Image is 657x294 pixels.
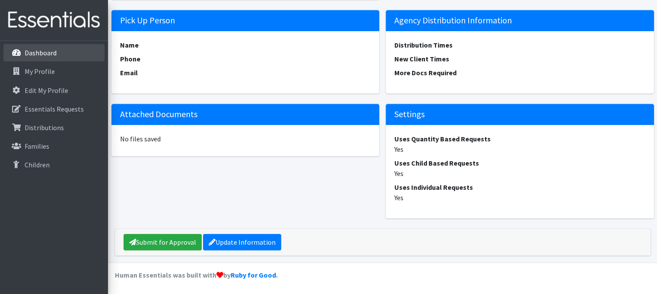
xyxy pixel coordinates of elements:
p: Children [25,160,50,169]
a: Edit My Profile [3,82,105,99]
strong: Human Essentials was built with by . [115,271,278,279]
a: My Profile [3,63,105,80]
dt: Distribution Times [394,40,645,50]
p: Dashboard [25,48,57,57]
a: Children [3,156,105,173]
p: My Profile [25,67,55,76]
dd: Yes [394,144,645,154]
p: Distributions [25,123,64,132]
h5: Agency Distribution Information [386,10,654,31]
dt: Uses Child Based Requests [394,158,645,168]
dt: More Docs Required [394,67,645,78]
dt: Email [120,67,371,78]
dt: Name [120,40,371,50]
a: Update Information [203,234,281,250]
a: Essentials Requests [3,100,105,118]
dt: New Client Times [394,54,645,64]
dd: No files saved [120,134,371,144]
p: Essentials Requests [25,105,84,113]
a: Submit for Approval [124,234,202,250]
p: Families [25,142,49,150]
h5: Attached Documents [111,104,380,125]
h5: Pick Up Person [111,10,380,31]
dt: Phone [120,54,371,64]
a: Dashboard [3,44,105,61]
dt: Uses Individual Requests [394,182,645,192]
a: Distributions [3,119,105,136]
img: HumanEssentials [3,6,105,35]
p: Edit My Profile [25,86,68,95]
a: Ruby for Good [231,271,276,279]
h5: Settings [386,104,654,125]
a: Families [3,137,105,155]
dd: Yes [394,192,645,203]
dt: Uses Quantity Based Requests [394,134,645,144]
dd: Yes [394,168,645,179]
